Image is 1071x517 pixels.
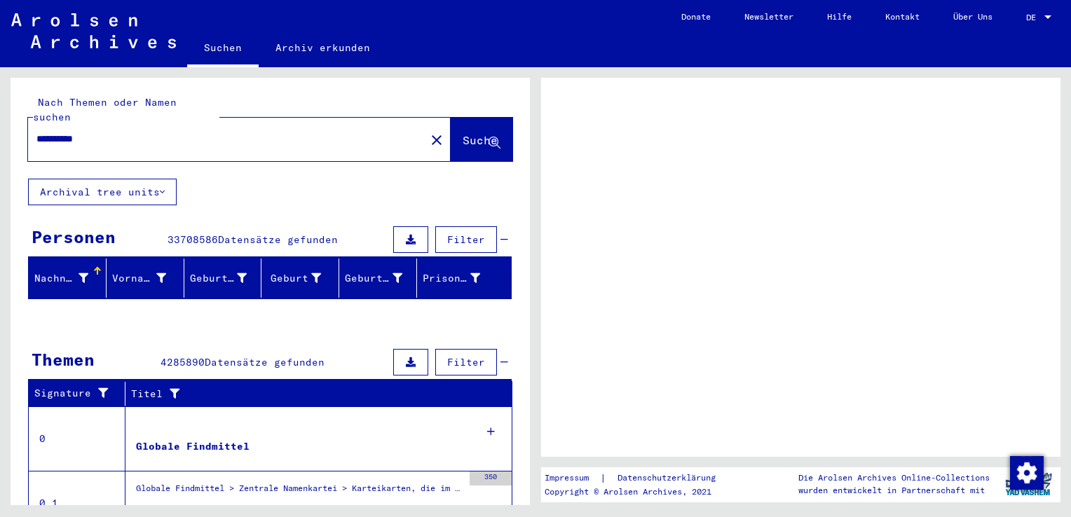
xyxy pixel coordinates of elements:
div: Geburtsdatum [345,271,402,286]
span: Datensätze gefunden [218,233,338,246]
span: Suche [463,133,498,147]
img: yv_logo.png [1002,467,1055,502]
button: Suche [451,118,512,161]
a: Suchen [187,31,259,67]
mat-header-cell: Nachname [29,258,107,298]
div: Signature [34,382,128,405]
div: Geburtsname [190,271,247,286]
div: Vorname [112,271,166,286]
mat-header-cell: Geburtsname [184,258,262,298]
a: Impressum [545,471,600,485]
mat-header-cell: Geburt‏ [261,258,339,298]
p: Copyright © Arolsen Archives, 2021 [545,485,732,498]
button: Clear [423,125,451,153]
div: Prisoner # [423,271,480,286]
mat-header-cell: Prisoner # [417,258,511,298]
p: Die Arolsen Archives Online-Collections [798,471,990,484]
mat-header-cell: Vorname [107,258,184,298]
span: 4285890 [161,356,205,368]
div: 350 [470,471,512,485]
mat-label: Nach Themen oder Namen suchen [33,96,177,123]
div: Signature [34,386,114,401]
div: | [545,471,732,485]
button: Archival tree units [28,179,177,205]
td: 0 [29,406,125,471]
div: Themen [32,347,95,372]
button: Filter [435,226,497,253]
div: Titel [131,382,498,405]
mat-header-cell: Geburtsdatum [339,258,417,298]
a: Datenschutzerklärung [606,471,732,485]
span: Datensätze gefunden [205,356,325,368]
span: DE [1026,13,1042,22]
img: Arolsen_neg.svg [11,13,176,48]
div: Globale Findmittel > Zentrale Namenkartei > Karteikarten, die im Rahmen der sequentiellen Massend... [136,482,463,502]
img: Zustimmung ändern [1010,456,1044,490]
span: 33708586 [168,233,218,246]
div: Vorname [112,267,184,289]
div: Zustimmung ändern [1009,455,1043,489]
div: Nachname [34,271,88,286]
button: Filter [435,349,497,375]
mat-icon: close [428,132,445,149]
div: Prisoner # [423,267,498,289]
div: Geburtsdatum [345,267,420,289]
div: Globale Findmittel [136,439,250,454]
span: Filter [447,356,485,368]
div: Personen [32,224,116,249]
div: Geburt‏ [267,267,339,289]
a: Archiv erkunden [259,31,387,64]
div: Nachname [34,267,106,289]
div: Geburtsname [190,267,265,289]
p: wurden entwickelt in Partnerschaft mit [798,484,990,497]
span: Filter [447,233,485,246]
div: Titel [131,387,484,401]
div: Geburt‏ [267,271,321,286]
